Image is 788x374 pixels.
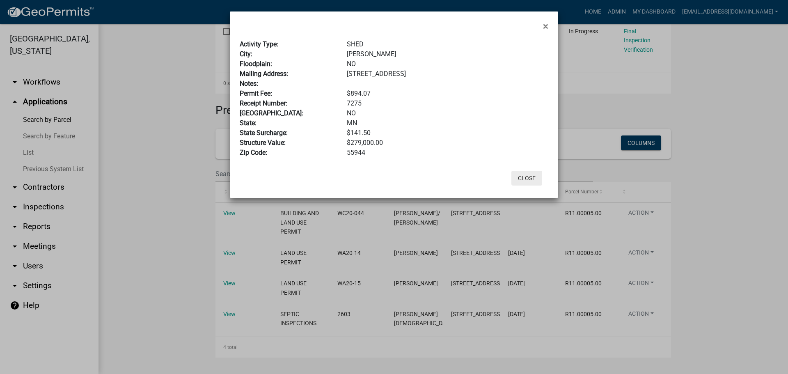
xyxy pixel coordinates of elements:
[341,89,554,99] div: $894.07
[341,148,554,158] div: 55944
[536,15,555,38] button: Close
[341,99,554,108] div: 7275
[341,138,554,148] div: $279,000.00
[341,39,554,49] div: SHED
[341,59,554,69] div: NO
[240,80,258,87] b: Notes:
[341,118,554,128] div: MN
[240,89,272,97] b: Permit Fee:
[240,60,272,68] b: Floodplain:
[240,109,303,117] b: [GEOGRAPHIC_DATA]:
[240,119,257,127] b: State:
[240,99,287,107] b: Receipt Number:
[240,40,278,48] b: Activity Type:
[240,50,252,58] b: City:
[341,49,554,59] div: [PERSON_NAME]
[511,171,542,186] button: Close
[240,149,267,156] b: Zip Code:
[341,69,554,79] div: [STREET_ADDRESS]
[240,139,286,147] b: Structure Value:
[341,108,554,118] div: NO
[240,129,288,137] b: State Surcharge:
[543,21,548,32] span: ×
[240,70,288,78] b: Mailing Address:
[341,128,554,138] div: $141.50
